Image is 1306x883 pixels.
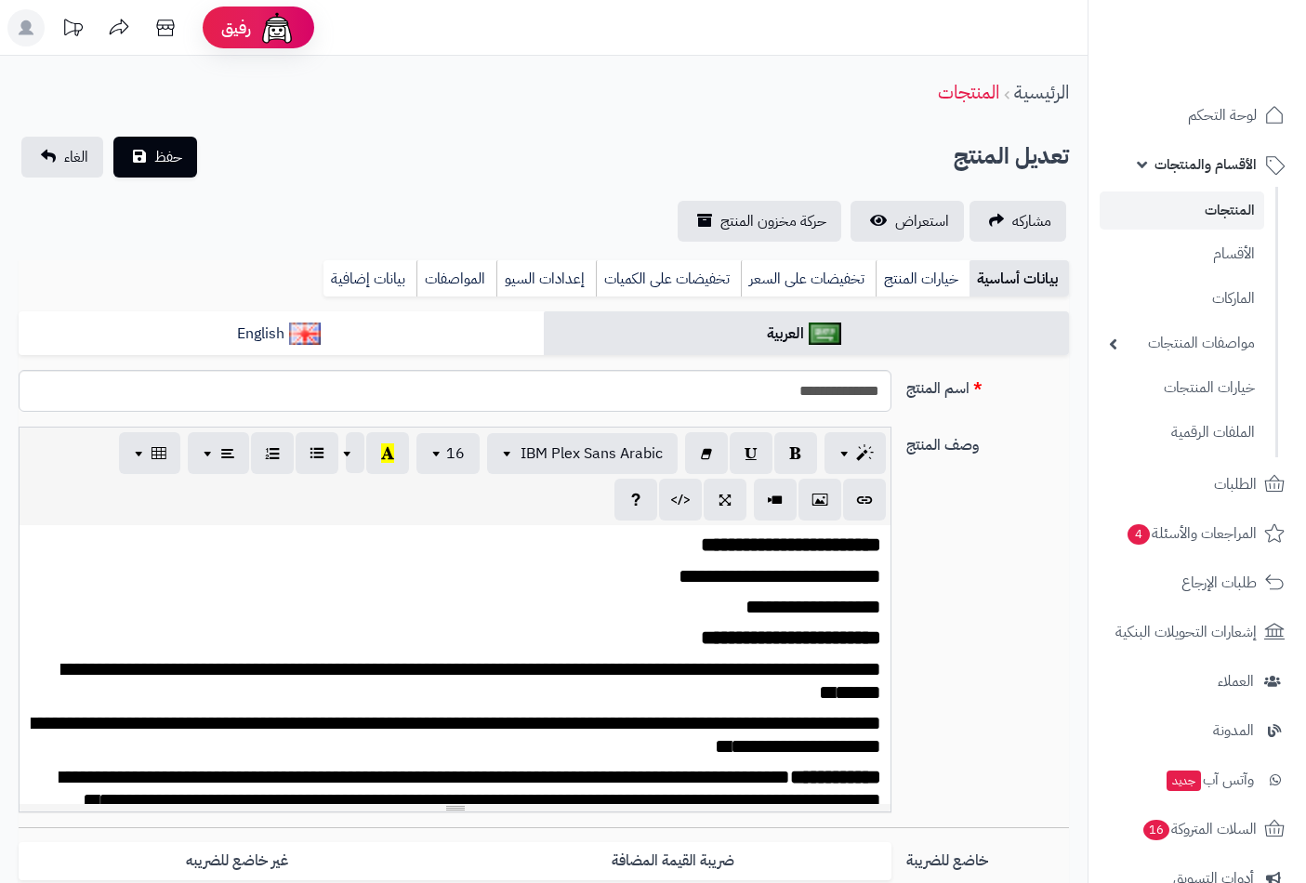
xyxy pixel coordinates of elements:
[1165,767,1254,793] span: وآتس آب
[544,311,1069,357] a: العربية
[1213,718,1254,744] span: المدونة
[678,201,841,242] a: حركة مخزون المنتج
[970,260,1069,297] a: بيانات أساسية
[1141,816,1257,842] span: السلات المتروكة
[1100,758,1295,802] a: وآتس آبجديد
[1218,668,1254,694] span: العملاء
[1167,771,1201,791] span: جديد
[64,146,88,168] span: الغاء
[323,260,416,297] a: بيانات إضافية
[720,210,826,232] span: حركة مخزون المنتج
[19,842,455,880] label: غير خاضع للضريبه
[938,78,999,106] a: المنتجات
[1100,462,1295,507] a: الطلبات
[809,323,841,345] img: العربية
[1127,523,1151,546] span: 4
[1100,279,1264,319] a: الماركات
[1154,152,1257,178] span: الأقسام والمنتجات
[954,138,1069,176] h2: تعديل المنتج
[1100,93,1295,138] a: لوحة التحكم
[521,442,663,465] span: IBM Plex Sans Arabic
[895,210,949,232] span: استعراض
[1142,819,1170,841] span: 16
[416,260,496,297] a: المواصفات
[496,260,596,297] a: إعدادات السيو
[1126,521,1257,547] span: المراجعات والأسئلة
[1100,234,1264,274] a: الأقسام
[221,17,251,39] span: رفيق
[258,9,296,46] img: ai-face.png
[1100,191,1264,230] a: المنتجات
[741,260,876,297] a: تخفيضات على السعر
[1100,659,1295,704] a: العملاء
[49,9,96,51] a: تحديثات المنصة
[899,370,1076,400] label: اسم المنتج
[1181,570,1257,596] span: طلبات الإرجاع
[487,433,678,474] button: IBM Plex Sans Arabic
[113,137,197,178] button: حفظ
[446,442,465,465] span: 16
[899,842,1076,872] label: خاضع للضريبة
[1115,619,1257,645] span: إشعارات التحويلات البنكية
[1100,610,1295,654] a: إشعارات التحويلات البنكية
[289,323,322,345] img: English
[19,311,544,357] a: English
[1188,102,1257,128] span: لوحة التحكم
[851,201,964,242] a: استعراض
[1100,807,1295,851] a: السلات المتروكة16
[899,427,1076,456] label: وصف المنتج
[1100,511,1295,556] a: المراجعات والأسئلة4
[876,260,970,297] a: خيارات المنتج
[1100,708,1295,753] a: المدونة
[416,433,480,474] button: 16
[970,201,1066,242] a: مشاركه
[1012,210,1051,232] span: مشاركه
[1100,323,1264,363] a: مواصفات المنتجات
[1100,560,1295,605] a: طلبات الإرجاع
[455,842,891,880] label: ضريبة القيمة المضافة
[154,146,182,168] span: حفظ
[1100,413,1264,453] a: الملفات الرقمية
[596,260,741,297] a: تخفيضات على الكميات
[1100,368,1264,408] a: خيارات المنتجات
[21,137,103,178] a: الغاء
[1180,29,1288,68] img: logo-2.png
[1014,78,1069,106] a: الرئيسية
[1214,471,1257,497] span: الطلبات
